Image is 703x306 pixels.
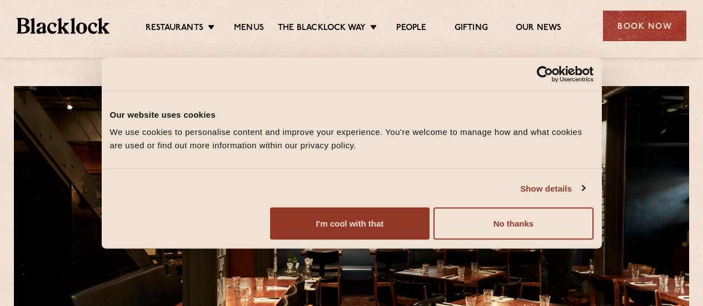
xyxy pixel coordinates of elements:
[396,23,426,35] a: People
[17,18,109,33] img: BL_Textured_Logo-footer-cropped.svg
[496,66,594,82] a: Usercentrics Cookiebot - opens in a new window
[455,23,488,35] a: Gifting
[520,182,585,195] a: Show details
[270,208,430,240] button: I'm cool with that
[146,23,203,35] a: Restaurants
[278,23,366,35] a: The Blacklock Way
[234,23,264,35] a: Menus
[433,208,593,240] button: No thanks
[516,23,562,35] a: Our News
[603,11,686,41] div: Book Now
[110,108,594,121] div: Our website uses cookies
[110,126,594,152] div: We use cookies to personalise content and improve your experience. You're welcome to manage how a...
